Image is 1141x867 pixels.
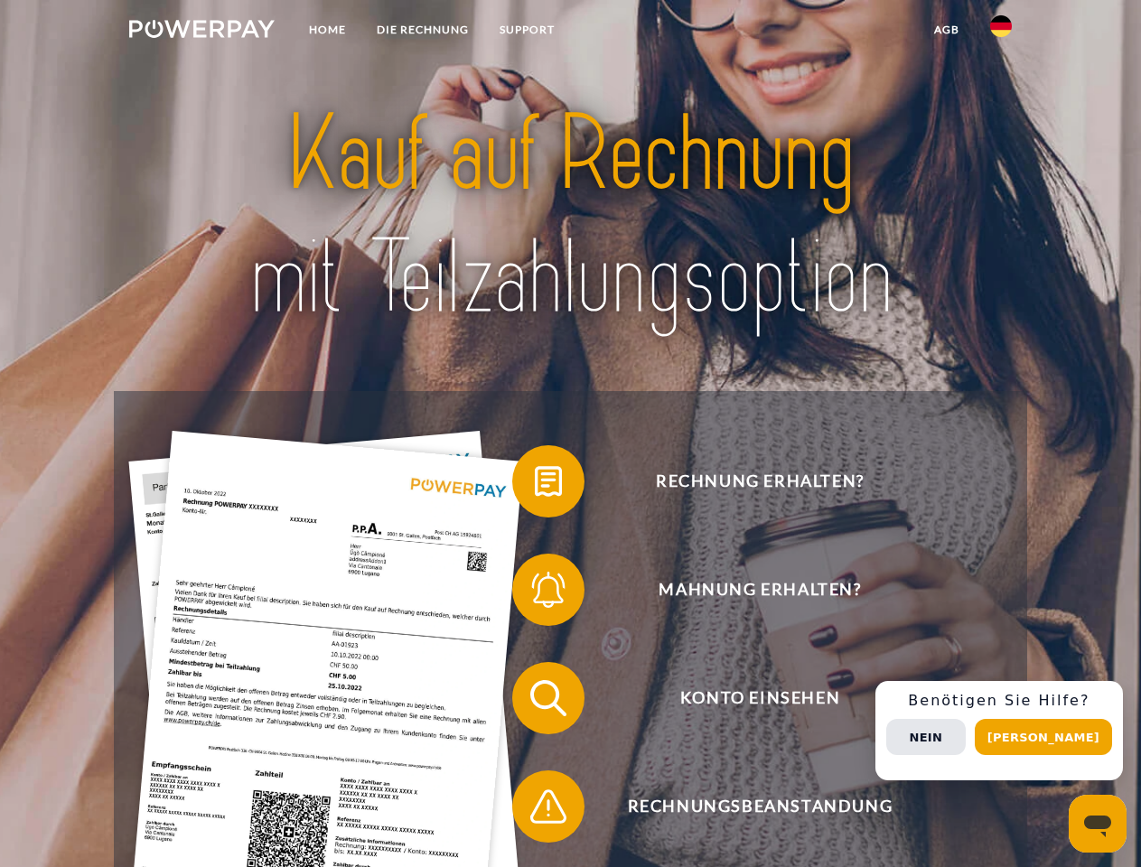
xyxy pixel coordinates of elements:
span: Rechnungsbeanstandung [538,770,981,843]
a: Home [294,14,361,46]
button: Rechnungsbeanstandung [512,770,982,843]
img: de [990,15,1012,37]
img: qb_bell.svg [526,567,571,612]
a: agb [919,14,975,46]
img: qb_warning.svg [526,784,571,829]
a: SUPPORT [484,14,570,46]
img: title-powerpay_de.svg [173,87,968,346]
div: Schnellhilfe [875,681,1123,780]
button: Mahnung erhalten? [512,554,982,626]
img: logo-powerpay-white.svg [129,20,275,38]
span: Mahnung erhalten? [538,554,981,626]
span: Konto einsehen [538,662,981,734]
button: Konto einsehen [512,662,982,734]
a: DIE RECHNUNG [361,14,484,46]
iframe: Schaltfläche zum Öffnen des Messaging-Fensters [1069,795,1127,853]
img: qb_search.svg [526,676,571,721]
img: qb_bill.svg [526,459,571,504]
button: [PERSON_NAME] [975,719,1112,755]
h3: Benötigen Sie Hilfe? [886,692,1112,710]
button: Rechnung erhalten? [512,445,982,517]
button: Nein [886,719,966,755]
span: Rechnung erhalten? [538,445,981,517]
